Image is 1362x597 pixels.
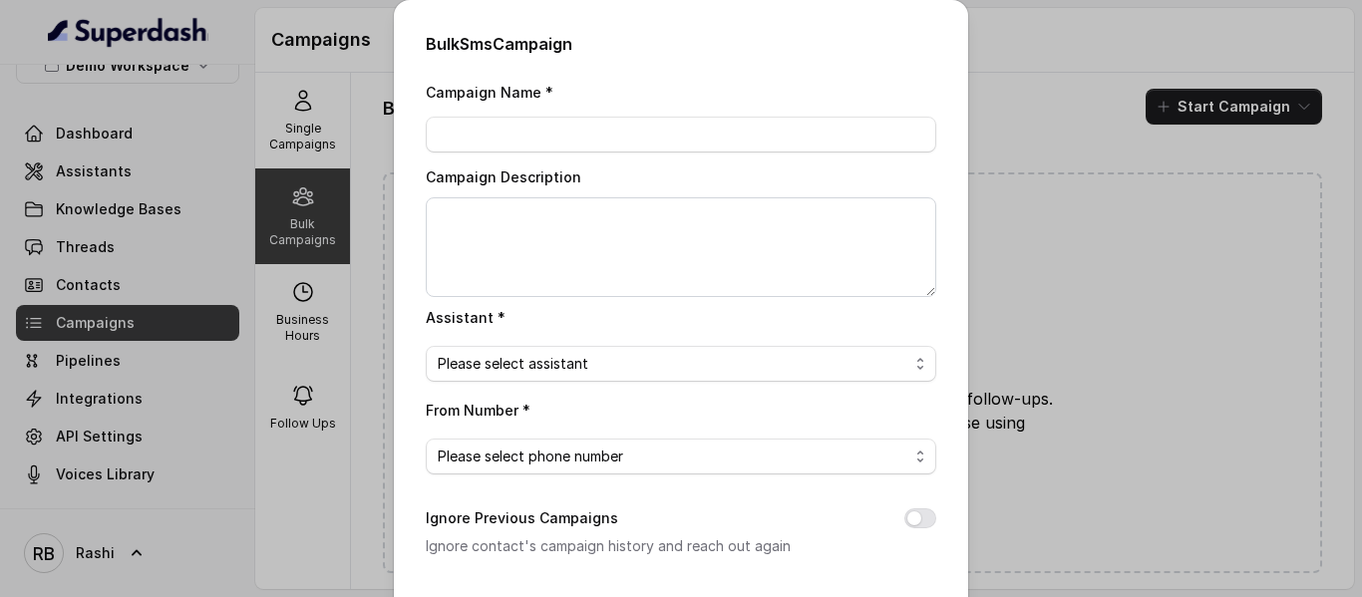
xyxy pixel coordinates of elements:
button: Please select phone number [426,439,936,474]
label: Assistant * [426,309,506,326]
span: Please select assistant [438,352,588,376]
label: From Number * [426,402,530,419]
h2: Bulk Sms Campaign [426,32,936,56]
label: Campaign Name * [426,84,553,101]
label: Ignore Previous Campaigns [426,506,618,530]
button: Please select assistant [426,346,936,382]
span: Please select phone number [438,445,623,468]
label: Campaign Description [426,168,581,185]
p: Ignore contact's campaign history and reach out again [426,534,872,558]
